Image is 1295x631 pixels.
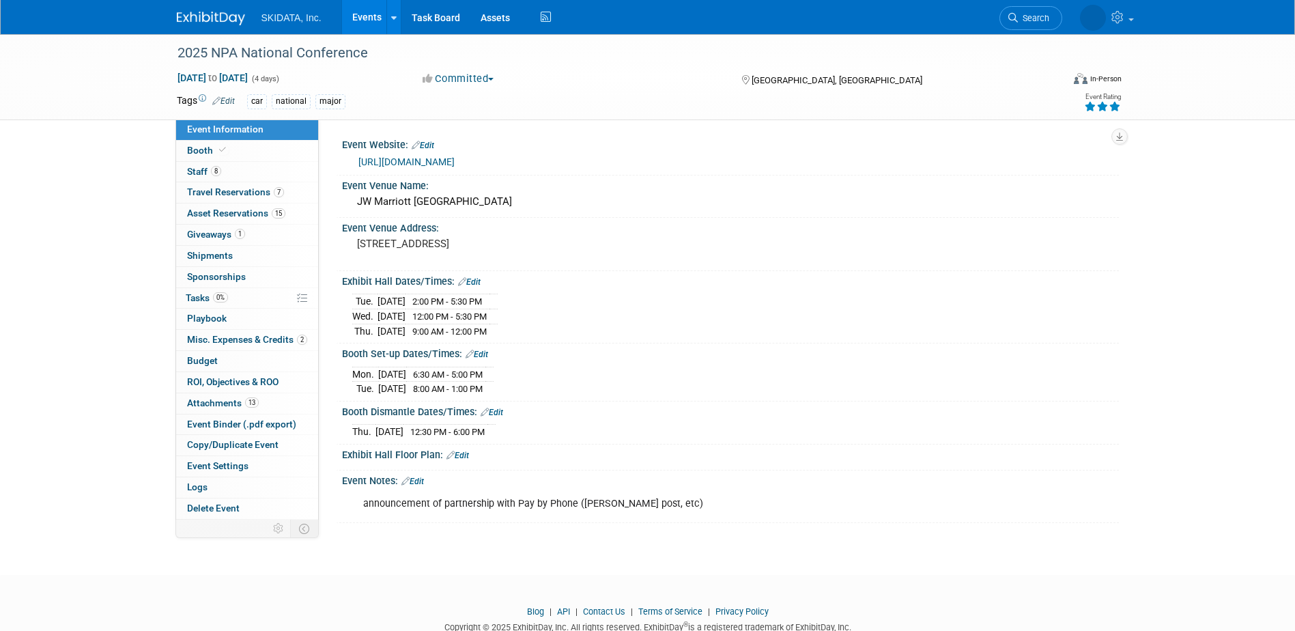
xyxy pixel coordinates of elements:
[1018,13,1049,23] span: Search
[752,75,922,85] span: [GEOGRAPHIC_DATA], [GEOGRAPHIC_DATA]
[342,271,1119,289] div: Exhibit Hall Dates/Times:
[375,425,403,439] td: [DATE]
[245,397,259,408] span: 13
[187,439,279,450] span: Copy/Duplicate Event
[352,309,378,324] td: Wed.
[251,74,279,83] span: (4 days)
[352,367,378,382] td: Mon.
[412,141,434,150] a: Edit
[352,191,1109,212] div: JW Marriott [GEOGRAPHIC_DATA]
[352,294,378,309] td: Tue.
[352,382,378,396] td: Tue.
[212,96,235,106] a: Edit
[466,350,488,359] a: Edit
[176,225,318,245] a: Giveaways1
[176,435,318,455] a: Copy/Duplicate Event
[297,335,307,345] span: 2
[342,445,1119,462] div: Exhibit Hall Floor Plan:
[176,162,318,182] a: Staff8
[412,296,482,307] span: 2:00 PM - 5:30 PM
[187,124,264,135] span: Event Information
[177,94,235,109] td: Tags
[177,12,245,25] img: ExhibitDay
[187,481,208,492] span: Logs
[357,238,651,250] pre: [STREET_ADDRESS]
[187,186,284,197] span: Travel Reservations
[187,271,246,282] span: Sponsorships
[187,208,285,219] span: Asset Reservations
[458,277,481,287] a: Edit
[272,208,285,219] span: 15
[527,606,544,617] a: Blog
[413,384,483,394] span: 8:00 AM - 1:00 PM
[1080,5,1106,31] img: Mary Beth McNair
[481,408,503,417] a: Edit
[342,176,1119,193] div: Event Venue Name:
[378,294,405,309] td: [DATE]
[187,313,227,324] span: Playbook
[358,156,455,167] a: [URL][DOMAIN_NAME]
[583,606,625,617] a: Contact Us
[342,135,1119,152] div: Event Website:
[342,343,1119,361] div: Booth Set-up Dates/Times:
[342,402,1119,419] div: Booth Dismantle Dates/Times:
[315,94,345,109] div: major
[401,477,424,486] a: Edit
[274,187,284,197] span: 7
[177,72,248,84] span: [DATE] [DATE]
[352,324,378,338] td: Thu.
[999,6,1062,30] a: Search
[352,425,375,439] td: Thu.
[412,326,487,337] span: 9:00 AM - 12:00 PM
[187,355,218,366] span: Budget
[176,288,318,309] a: Tasks0%
[186,292,228,303] span: Tasks
[378,382,406,396] td: [DATE]
[206,72,219,83] span: to
[176,477,318,498] a: Logs
[412,311,487,322] span: 12:00 PM - 5:30 PM
[546,606,555,617] span: |
[187,397,259,408] span: Attachments
[176,372,318,393] a: ROI, Objectives & ROO
[176,393,318,414] a: Attachments13
[176,120,318,140] a: Event Information
[272,94,311,109] div: national
[176,456,318,477] a: Event Settings
[176,351,318,371] a: Budget
[261,12,322,23] span: SKIDATA, Inc.
[572,606,581,617] span: |
[235,229,245,239] span: 1
[683,621,688,628] sup: ®
[627,606,636,617] span: |
[176,267,318,288] a: Sponsorships
[176,182,318,203] a: Travel Reservations7
[187,419,296,430] span: Event Binder (.pdf export)
[446,451,469,460] a: Edit
[187,229,245,240] span: Giveaways
[187,145,229,156] span: Booth
[290,520,318,537] td: Toggle Event Tabs
[354,490,969,518] div: announcement of partnership with Pay by Phone ([PERSON_NAME] post, etc)
[1084,94,1121,100] div: Event Rating
[213,292,228,303] span: 0%
[176,204,318,224] a: Asset Reservations15
[247,94,267,109] div: car
[176,415,318,435] a: Event Binder (.pdf export)
[176,309,318,329] a: Playbook
[378,324,405,338] td: [DATE]
[219,146,226,154] i: Booth reservation complete
[705,606,713,617] span: |
[557,606,570,617] a: API
[1090,74,1122,84] div: In-Person
[378,367,406,382] td: [DATE]
[187,376,279,387] span: ROI, Objectives & ROO
[211,166,221,176] span: 8
[176,499,318,519] a: Delete Event
[638,606,702,617] a: Terms of Service
[267,520,291,537] td: Personalize Event Tab Strip
[187,460,248,471] span: Event Settings
[173,41,1042,66] div: 2025 NPA National Conference
[1074,73,1087,84] img: Format-Inperson.png
[342,471,1119,488] div: Event Notes:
